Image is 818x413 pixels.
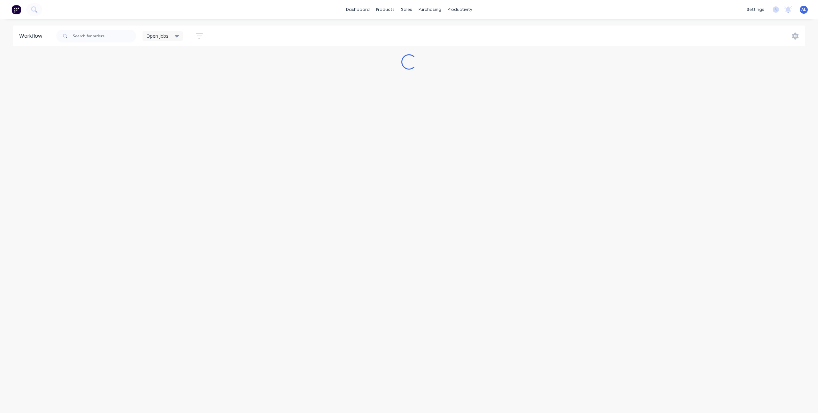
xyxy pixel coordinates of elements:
[398,5,415,14] div: sales
[744,5,768,14] div: settings
[343,5,373,14] a: dashboard
[19,32,45,40] div: Workflow
[444,5,475,14] div: productivity
[12,5,21,14] img: Factory
[146,33,168,39] span: Open Jobs
[373,5,398,14] div: products
[73,30,136,42] input: Search for orders...
[415,5,444,14] div: purchasing
[801,7,806,12] span: AL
